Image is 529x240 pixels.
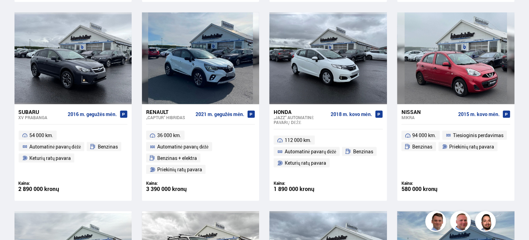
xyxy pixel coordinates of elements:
a: Honda „Jazz“ AUTOMATINĖ PAVARŲ DĖŽĖ 2018 m. kovo mėn. 112 000 km. Automatinė pavarų dėžė Benzinas... [270,104,387,201]
font: 3 390 000 kronų [146,185,187,193]
font: 2015 m. kovo mėn. [458,111,500,117]
font: Mikra [402,115,415,120]
img: siFngHWaQ9KaOqBr.png [451,212,472,233]
font: Tiesioginis perdavimas [453,132,503,138]
font: Kaina: [274,180,285,186]
a: Subaru XV PRABANGA 2016 m. gegužės mėn. 54 000 km. Automatinė pavarų dėžė Benzinas Keturių ratų p... [15,104,132,201]
font: Kaina: [19,180,30,186]
font: 2018 m. kovo mėn. [331,111,372,117]
img: FbJEzSuNWCJXmdc-.webp [426,212,447,233]
font: Kaina: [146,180,158,186]
font: 36 000 km. [157,132,181,138]
font: 54 000 km. [29,132,53,138]
font: Benzinas [98,143,118,150]
font: 1 890 000 kronų [274,185,314,193]
font: Benzinas [413,143,433,150]
font: 112 000 km. [285,137,311,143]
button: Atidaryti „LiveChat“ pokalbių valdiklį [6,3,26,23]
font: Benzinas + elektra [157,155,197,161]
font: 2016 m. gegužės mėn. [68,111,117,117]
font: Honda [274,108,292,115]
font: Subaru [19,108,39,115]
font: 94 000 km. [413,132,436,138]
font: Automatinė pavarų dėžė [285,148,336,155]
font: Priekinių ratų pavara [449,143,494,150]
font: Nissan [402,108,421,115]
font: Renault [146,108,169,115]
font: 580 000 kronų [402,185,438,193]
font: Benzinas [353,148,373,155]
a: Nissan Mikra 2015 m. kovo mėn. 94 000 km. Tiesioginis perdavimas Benzinas Priekinių ratų pavara K... [397,104,514,201]
font: Automatinė pavarų dėžė [29,143,81,150]
a: Renault „Captur“ hibridas 2021 m. gegužės mėn. 36 000 km. Automatinė pavarų dėžė Benzinas + elekt... [142,104,259,201]
font: XV PRABANGA [19,115,48,120]
font: „Captur“ hibridas [146,115,185,120]
font: Keturių ratų pavara [285,160,326,166]
font: Kaina: [402,180,413,186]
img: nhp88E3Fdnt1Opn2.png [476,212,497,233]
font: 2021 m. gegužės mėn. [196,111,245,117]
font: „Jazz“ AUTOMATINĖ PAVARŲ DĖŽĖ [274,115,314,125]
font: Keturių ratų pavara [29,155,71,161]
font: Automatinė pavarų dėžė [157,143,209,150]
font: 2 890 000 kronų [19,185,59,193]
font: Priekinių ratų pavara [157,166,202,173]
